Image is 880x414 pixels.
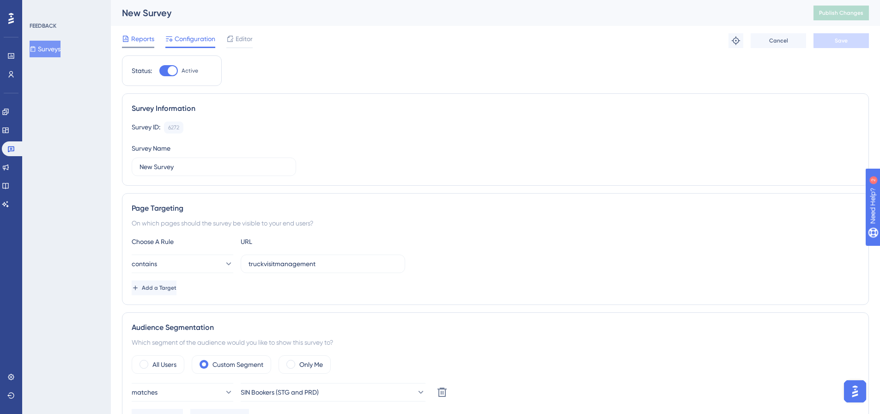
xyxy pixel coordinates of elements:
[132,322,859,333] div: Audience Segmentation
[819,9,863,17] span: Publish Changes
[241,236,342,247] div: URL
[132,65,152,76] div: Status:
[122,6,790,19] div: New Survey
[131,33,154,44] span: Reports
[299,359,323,370] label: Only Me
[132,143,170,154] div: Survey Name
[132,258,157,269] span: contains
[132,387,158,398] span: matches
[30,22,56,30] div: FEEDBACK
[175,33,215,44] span: Configuration
[249,259,397,269] input: yourwebsite.com/path
[813,6,869,20] button: Publish Changes
[182,67,198,74] span: Active
[813,33,869,48] button: Save
[769,37,788,44] span: Cancel
[132,218,859,229] div: On which pages should the survey be visible to your end users?
[236,33,253,44] span: Editor
[64,5,67,12] div: 2
[132,236,233,247] div: Choose A Rule
[212,359,263,370] label: Custom Segment
[841,377,869,405] iframe: UserGuiding AI Assistant Launcher
[140,162,288,172] input: Type your Survey name
[132,280,176,295] button: Add a Target
[152,359,176,370] label: All Users
[835,37,848,44] span: Save
[241,387,319,398] span: SIN Bookers (STG and PRD)
[132,203,859,214] div: Page Targeting
[751,33,806,48] button: Cancel
[132,122,160,134] div: Survey ID:
[241,383,425,402] button: SIN Bookers (STG and PRD)
[168,124,179,131] div: 6272
[132,103,859,114] div: Survey Information
[22,2,58,13] span: Need Help?
[132,255,233,273] button: contains
[132,337,859,348] div: Which segment of the audience would you like to show this survey to?
[142,284,176,292] span: Add a Target
[30,41,61,57] button: Surveys
[132,383,233,402] button: matches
